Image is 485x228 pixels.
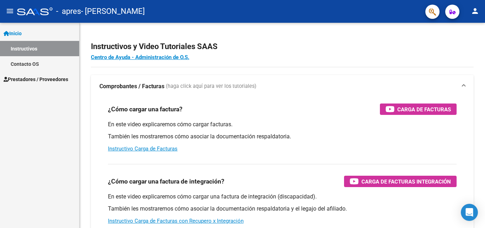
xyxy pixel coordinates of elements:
[166,83,256,90] span: (haga click aquí para ver los tutoriales)
[6,7,14,15] mat-icon: menu
[108,176,224,186] h3: ¿Cómo cargar una factura de integración?
[397,105,451,114] span: Carga de Facturas
[108,205,457,213] p: También les mostraremos cómo asociar la documentación respaldatoria y el legajo del afiliado.
[344,176,457,187] button: Carga de Facturas Integración
[108,104,182,114] h3: ¿Cómo cargar una factura?
[108,121,457,128] p: En este video explicaremos cómo cargar facturas.
[4,30,22,37] span: Inicio
[56,4,81,19] span: - apres
[99,83,164,90] strong: Comprobantes / Facturas
[108,133,457,140] p: También les mostraremos cómo asociar la documentación respaldatoria.
[471,7,479,15] mat-icon: person
[81,4,145,19] span: - [PERSON_NAME]
[380,104,457,115] button: Carga de Facturas
[108,193,457,201] p: En este video explicaremos cómo cargar una factura de integración (discapacidad).
[91,40,474,53] h2: Instructivos y Video Tutoriales SAAS
[4,75,68,83] span: Prestadores / Proveedores
[108,145,178,152] a: Instructivo Carga de Facturas
[461,204,478,221] div: Open Intercom Messenger
[361,177,451,186] span: Carga de Facturas Integración
[108,218,244,224] a: Instructivo Carga de Facturas con Recupero x Integración
[91,75,474,98] mat-expansion-panel-header: Comprobantes / Facturas (haga click aquí para ver los tutoriales)
[91,54,189,60] a: Centro de Ayuda - Administración de O.S.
